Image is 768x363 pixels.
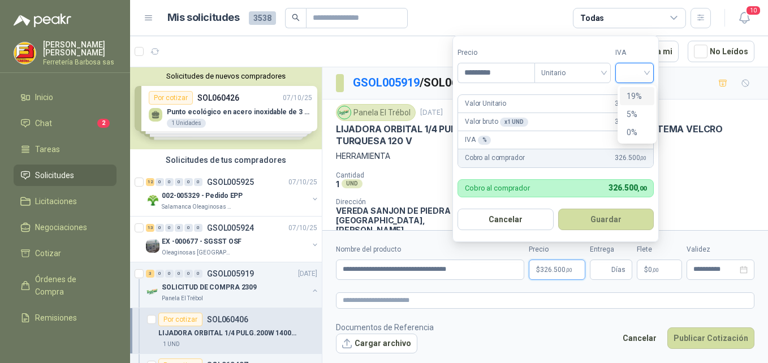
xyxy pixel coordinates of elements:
[652,267,659,273] span: ,00
[687,244,754,255] label: Validez
[14,113,117,134] a: Chat2
[458,209,554,230] button: Cancelar
[97,119,110,128] span: 2
[130,308,322,354] a: Por cotizarSOL060406LIJADORA ORBITAL 1/4 PULG.200W 14000opm MAKITA BO4556 CON SISTEMA VELCRO TURQ...
[146,267,320,303] a: 3 0 0 0 0 0 GSOL005919[DATE] Company LogoSOLICITUD DE COMPRA 2309Panela El Trébol
[162,282,257,293] p: SOLICITUD DE COMPRA 2309
[162,191,243,201] p: 002-005329 - Pedido EPP
[338,106,351,119] img: Company Logo
[43,41,117,57] p: [PERSON_NAME] [PERSON_NAME]
[207,224,254,232] p: GSOL005924
[43,59,117,66] p: Ferretería Barbosa sas
[611,260,625,279] span: Días
[648,266,659,273] span: 0
[14,139,117,160] a: Tareas
[336,171,482,179] p: Cantidad
[184,224,193,232] div: 0
[342,179,363,188] div: UND
[644,266,648,273] span: $
[627,108,648,120] div: 5%
[465,153,524,163] p: Cobro al comprador
[158,328,299,339] p: LIJADORA ORBITAL 1/4 PULG.200W 14000opm MAKITA BO4556 CON SISTEMA VELCRO TURQUESA 120 V
[14,307,117,329] a: Remisiones
[14,14,71,27] img: Logo peakr
[590,244,632,255] label: Entrega
[35,247,61,260] span: Cotizar
[500,118,528,127] div: x 1 UND
[745,5,761,16] span: 10
[146,221,320,257] a: 13 0 0 0 0 0 GSOL00592407/10/25 Company LogoEX -000677 - SGSST OSFOleaginosas [GEOGRAPHIC_DATA][P...
[541,64,604,81] span: Unitario
[14,191,117,212] a: Licitaciones
[14,42,36,64] img: Company Logo
[566,267,572,273] span: ,00
[298,269,317,279] p: [DATE]
[35,221,87,234] span: Negociaciones
[207,316,248,323] p: SOL060406
[420,107,443,118] p: [DATE]
[207,178,254,186] p: GSOL005925
[146,193,159,207] img: Company Logo
[14,269,117,302] a: Órdenes de Compra
[194,224,202,232] div: 0
[175,178,183,186] div: 0
[615,153,646,163] span: 326.500
[627,90,648,102] div: 19%
[162,248,233,257] p: Oleaginosas [GEOGRAPHIC_DATA][PERSON_NAME]
[194,178,202,186] div: 0
[162,294,203,303] p: Panela El Trébol
[336,321,434,334] p: Documentos de Referencia
[158,313,202,326] div: Por cotizar
[616,327,663,349] button: Cancelar
[465,184,530,192] p: Cobro al comprador
[637,244,682,255] label: Flete
[156,178,164,186] div: 0
[35,195,77,208] span: Licitaciones
[146,175,320,211] a: 12 0 0 0 0 0 GSOL00592507/10/25 Company Logo002-005329 - Pedido EPPSalamanca Oleaginosas SAS
[336,244,524,255] label: Nombre del producto
[609,183,646,192] span: 326.500
[207,270,254,278] p: GSOL005919
[35,169,74,181] span: Solicitudes
[135,72,317,80] button: Solicitudes de nuevos compradores
[637,260,682,280] p: $ 0,00
[184,270,193,278] div: 0
[249,11,276,25] span: 3538
[146,270,154,278] div: 3
[458,47,534,58] label: Precio
[688,41,754,62] button: No Leídos
[175,224,183,232] div: 0
[353,74,484,92] p: / SOL060406
[292,14,300,21] span: search
[336,104,416,121] div: Panela El Trébol
[35,91,53,103] span: Inicio
[336,334,417,354] button: Cargar archivo
[162,202,233,211] p: Salamanca Oleaginosas SAS
[162,236,241,247] p: EX -000677 - SGSST OSF
[615,98,646,109] span: 326.500
[146,224,154,232] div: 13
[167,10,240,26] h1: Mis solicitudes
[353,76,420,89] a: GSOL005919
[667,327,754,349] button: Publicar Cotización
[465,98,506,109] p: Valor Unitario
[14,217,117,238] a: Negociaciones
[580,12,604,24] div: Todas
[146,178,154,186] div: 12
[146,239,159,253] img: Company Logo
[175,270,183,278] div: 0
[165,224,174,232] div: 0
[156,224,164,232] div: 0
[14,333,117,355] a: Configuración
[14,243,117,264] a: Cotizar
[336,123,754,148] p: LIJADORA ORBITAL 1/4 PULG.200W 14000opm MAKITA BO4556 CON SISTEMA VELCRO TURQUESA 120 V
[336,206,459,244] p: VEREDA SANJON DE PIEDRA [GEOGRAPHIC_DATA] , [PERSON_NAME][GEOGRAPHIC_DATA]
[336,150,754,162] p: HERRAMIENTA
[637,185,646,192] span: ,00
[35,117,52,129] span: Chat
[35,143,60,155] span: Tareas
[14,87,117,108] a: Inicio
[35,312,77,324] span: Remisiones
[336,198,459,206] p: Dirección
[288,223,317,234] p: 07/10/25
